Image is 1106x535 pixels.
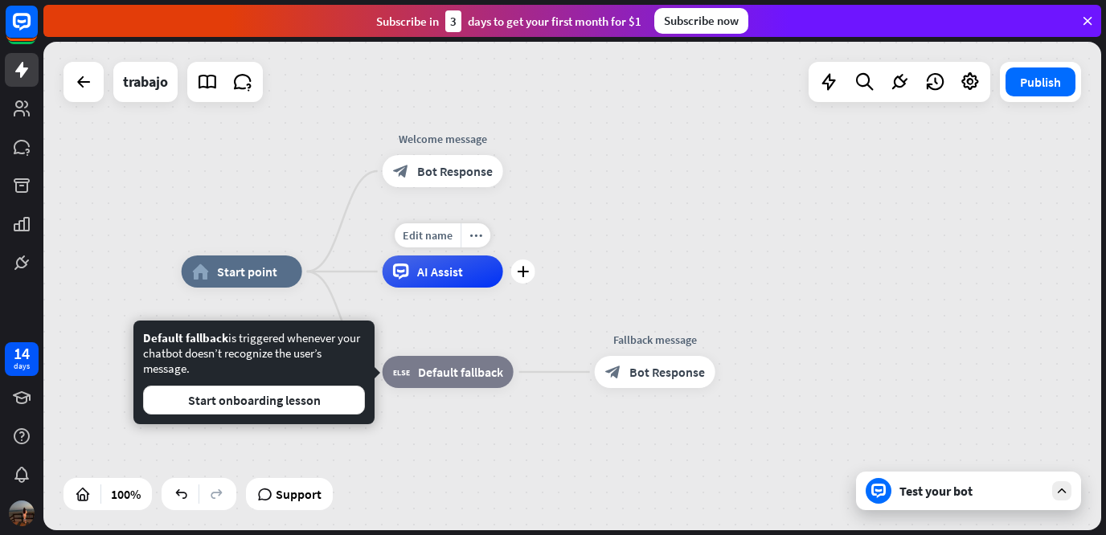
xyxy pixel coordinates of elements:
div: Test your bot [899,483,1044,499]
div: 14 [14,346,30,361]
span: Edit name [403,228,453,243]
span: Bot Response [417,163,493,179]
span: Default fallback [143,330,228,345]
i: block_bot_response [393,163,409,179]
div: Fallback message [583,332,727,348]
div: trabajo [123,62,168,102]
div: 3 [445,10,461,32]
div: Welcome message [371,131,515,147]
div: 100% [106,481,145,507]
i: more_horiz [469,230,482,242]
div: Subscribe now [654,8,748,34]
span: Bot Response [629,364,705,380]
i: plus [517,266,529,277]
div: days [14,361,30,372]
div: Subscribe in days to get your first month for $1 [376,10,641,32]
button: Open LiveChat chat widget [13,6,61,55]
span: Default fallback [418,364,503,380]
span: Support [276,481,322,507]
span: AI Assist [417,263,463,280]
button: Publish [1006,67,1075,96]
button: Start onboarding lesson [143,386,365,415]
i: home_2 [192,263,209,280]
i: block_fallback [393,364,410,380]
div: is triggered whenever your chatbot doesn’t recognize the user’s message. [143,330,365,415]
i: block_bot_response [605,364,621,380]
a: 14 days [5,342,39,376]
span: Start point [217,263,277,280]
